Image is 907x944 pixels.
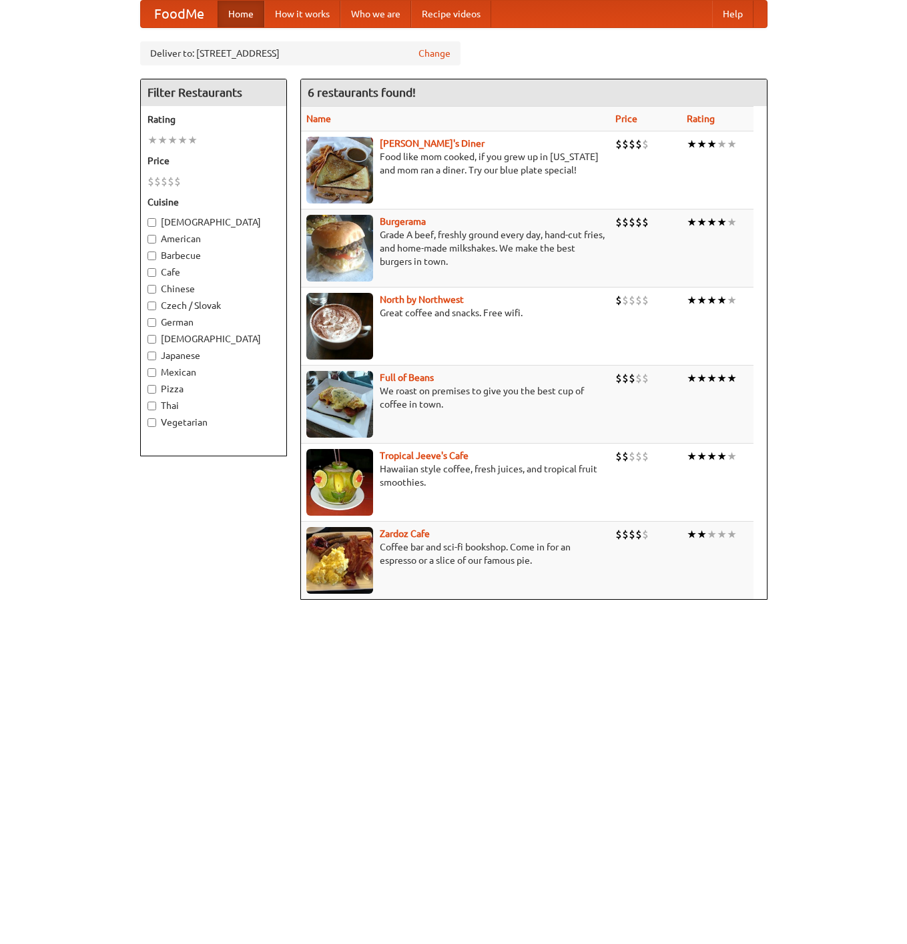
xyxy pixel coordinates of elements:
[380,372,434,383] a: Full of Beans
[622,371,629,386] li: $
[147,174,154,189] li: $
[147,352,156,360] input: Japanese
[380,450,469,461] a: Tropical Jeeve's Cafe
[306,384,605,411] p: We roast on premises to give you the best cup of coffee in town.
[147,399,280,412] label: Thai
[306,462,605,489] p: Hawaiian style coffee, fresh juices, and tropical fruit smoothies.
[707,137,717,151] li: ★
[717,215,727,229] li: ★
[147,332,280,346] label: [DEMOGRAPHIC_DATA]
[687,371,697,386] li: ★
[687,215,697,229] li: ★
[635,137,642,151] li: $
[717,293,727,308] li: ★
[687,293,697,308] li: ★
[380,216,426,227] b: Burgerama
[727,527,737,542] li: ★
[147,385,156,394] input: Pizza
[306,449,373,516] img: jeeves.jpg
[147,349,280,362] label: Japanese
[629,449,635,464] li: $
[717,527,727,542] li: ★
[174,174,181,189] li: $
[147,335,156,344] input: [DEMOGRAPHIC_DATA]
[622,527,629,542] li: $
[622,449,629,464] li: $
[168,174,174,189] li: $
[629,527,635,542] li: $
[697,137,707,151] li: ★
[147,382,280,396] label: Pizza
[642,215,649,229] li: $
[727,371,737,386] li: ★
[147,418,156,427] input: Vegetarian
[727,215,737,229] li: ★
[687,527,697,542] li: ★
[380,528,430,539] a: Zardoz Cafe
[178,133,188,147] li: ★
[727,137,737,151] li: ★
[418,47,450,60] a: Change
[635,449,642,464] li: $
[147,232,280,246] label: American
[642,527,649,542] li: $
[615,137,622,151] li: $
[697,293,707,308] li: ★
[642,293,649,308] li: $
[161,174,168,189] li: $
[717,137,727,151] li: ★
[306,540,605,567] p: Coffee bar and sci-fi bookshop. Come in for an espresso or a slice of our famous pie.
[411,1,491,27] a: Recipe videos
[340,1,411,27] a: Who we are
[697,215,707,229] li: ★
[635,293,642,308] li: $
[147,285,156,294] input: Chinese
[147,402,156,410] input: Thai
[147,266,280,279] label: Cafe
[615,293,622,308] li: $
[707,371,717,386] li: ★
[264,1,340,27] a: How it works
[635,527,642,542] li: $
[380,138,485,149] a: [PERSON_NAME]'s Diner
[154,174,161,189] li: $
[141,1,218,27] a: FoodMe
[158,133,168,147] li: ★
[635,215,642,229] li: $
[147,235,156,244] input: American
[727,449,737,464] li: ★
[622,293,629,308] li: $
[308,86,416,99] ng-pluralize: 6 restaurants found!
[147,215,280,229] label: [DEMOGRAPHIC_DATA]
[629,293,635,308] li: $
[306,215,373,282] img: burgerama.jpg
[147,302,156,310] input: Czech / Slovak
[707,449,717,464] li: ★
[306,150,605,177] p: Food like mom cooked, if you grew up in [US_STATE] and mom ran a diner. Try our blue plate special!
[642,371,649,386] li: $
[635,371,642,386] li: $
[727,293,737,308] li: ★
[615,527,622,542] li: $
[615,371,622,386] li: $
[629,215,635,229] li: $
[687,113,715,124] a: Rating
[687,137,697,151] li: ★
[188,133,198,147] li: ★
[147,113,280,126] h5: Rating
[622,137,629,151] li: $
[306,306,605,320] p: Great coffee and snacks. Free wifi.
[168,133,178,147] li: ★
[306,113,331,124] a: Name
[629,137,635,151] li: $
[380,294,464,305] b: North by Northwest
[707,215,717,229] li: ★
[697,449,707,464] li: ★
[615,449,622,464] li: $
[697,371,707,386] li: ★
[218,1,264,27] a: Home
[615,215,622,229] li: $
[687,449,697,464] li: ★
